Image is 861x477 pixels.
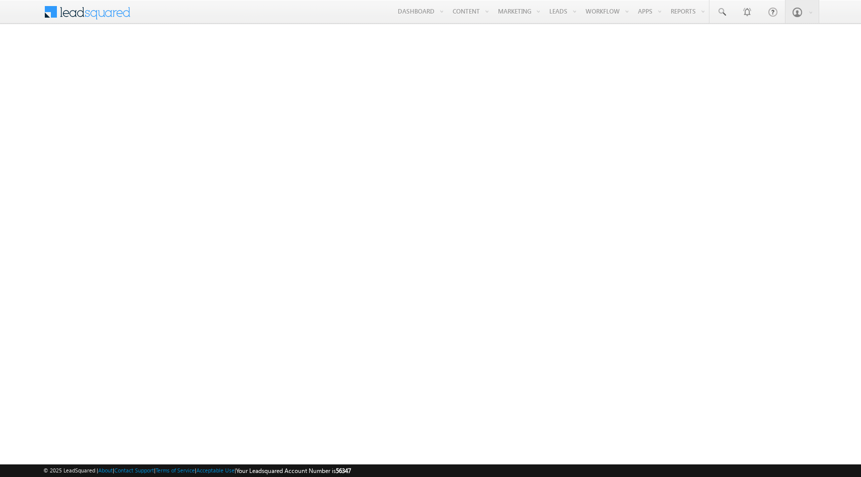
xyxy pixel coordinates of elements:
span: 56347 [336,467,351,474]
span: © 2025 LeadSquared | | | | | [43,466,351,475]
a: Acceptable Use [196,467,235,473]
a: About [98,467,113,473]
a: Terms of Service [156,467,195,473]
a: Contact Support [114,467,154,473]
span: Your Leadsquared Account Number is [236,467,351,474]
